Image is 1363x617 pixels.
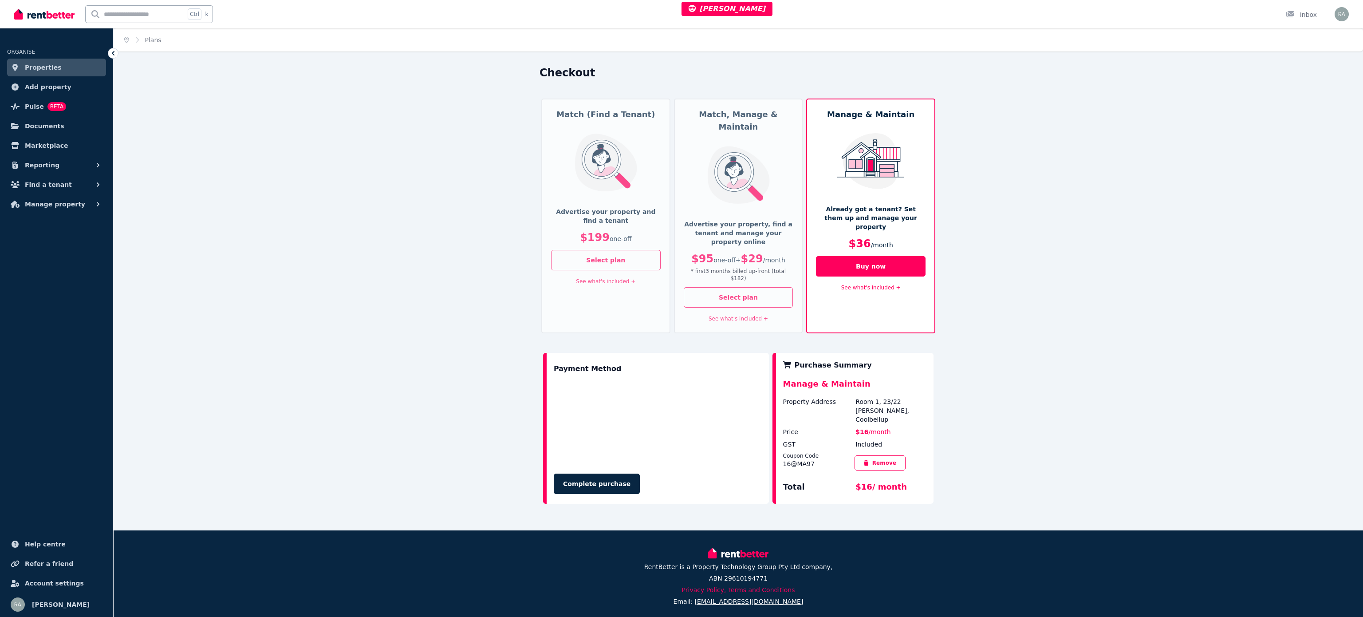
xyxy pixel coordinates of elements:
h1: Checkout [540,66,595,80]
button: Select plan [551,250,661,270]
img: Manage & Maintain [834,133,907,189]
img: Rochelle Alvarez [11,597,25,612]
div: 16@MA97 [783,459,848,468]
h5: Manage & Maintain [816,108,926,121]
h5: Match, Manage & Maintain [684,108,793,133]
div: Price [783,427,854,436]
span: / month [871,241,893,249]
img: Rochelle Alvarez [1335,7,1349,21]
img: RentBetter [14,8,75,21]
div: Manage & Maintain [783,378,926,397]
span: / month [763,257,785,264]
img: Match, Manage & Maintain [702,146,775,204]
a: Documents [7,117,106,135]
p: Email: [674,597,804,606]
img: RentBetter [708,546,768,560]
span: Marketplace [25,140,68,151]
div: Coupon Code [783,452,848,459]
span: + [736,257,741,264]
span: [EMAIL_ADDRESS][DOMAIN_NAME] [695,598,804,605]
span: $199 [580,231,610,244]
a: Properties [7,59,106,76]
span: Pulse [25,101,44,112]
span: [PERSON_NAME] [689,4,765,13]
button: Reporting [7,156,106,174]
span: one-off [610,235,632,242]
div: Payment Method [554,360,621,378]
p: Already got a tenant? Set them up and manage your property [816,205,926,231]
button: Complete purchase [554,474,640,494]
p: * first 3 month s billed up-front (total $182 ) [684,268,793,282]
img: Match (Find a Tenant) [569,133,642,192]
p: Advertise your property and find a tenant [551,207,661,225]
div: Inbox [1286,10,1317,19]
p: ABN 29610194771 [709,574,768,583]
div: Property Address [783,397,854,424]
span: Add property [25,82,71,92]
a: Refer a friend [7,555,106,573]
a: Marketplace [7,137,106,154]
span: Reporting [25,160,59,170]
a: See what's included + [841,285,901,291]
a: Help centre [7,535,106,553]
div: $16 / month [855,481,926,497]
div: Room 1, 23/22 [PERSON_NAME], Coolbellup [855,397,926,424]
button: Select plan [684,287,793,308]
span: [PERSON_NAME] [32,599,90,610]
span: Manage property [25,199,85,210]
span: $95 [691,253,713,265]
button: Find a tenant [7,176,106,194]
span: Plans [145,36,162,44]
span: Documents [25,121,64,131]
span: Find a tenant [25,179,72,190]
p: Advertise your property, find a tenant and manage your property online [684,220,793,246]
div: Purchase Summary [783,360,926,371]
span: Ctrl [188,8,201,20]
a: Privacy Policy, Terms and Conditions [682,586,795,593]
button: Manage property [7,195,106,213]
h5: Match (Find a Tenant) [551,108,661,121]
a: See what's included + [576,278,635,285]
a: PulseBETA [7,98,106,115]
iframe: Secure payment input frame [552,380,764,464]
button: Remove [855,455,906,471]
button: Buy now [816,256,926,277]
span: one-off [713,257,736,264]
div: Total [783,481,854,497]
nav: Breadcrumb [114,28,172,51]
div: GST [783,440,854,449]
p: RentBetter is a Property Technology Group Pty Ltd company, [644,562,833,571]
span: Refer a friend [25,558,73,569]
span: $29 [741,253,763,265]
span: ORGANISE [7,49,35,55]
a: See what's included + [709,316,768,322]
a: Account settings [7,574,106,592]
span: $36 [849,237,871,250]
span: / month [869,428,891,435]
span: Properties [25,62,62,73]
span: BETA [47,102,66,111]
span: k [205,11,208,18]
a: Add property [7,78,106,96]
div: Included [855,440,926,449]
span: Help centre [25,539,66,550]
span: $16 [855,428,868,435]
span: Account settings [25,578,84,589]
